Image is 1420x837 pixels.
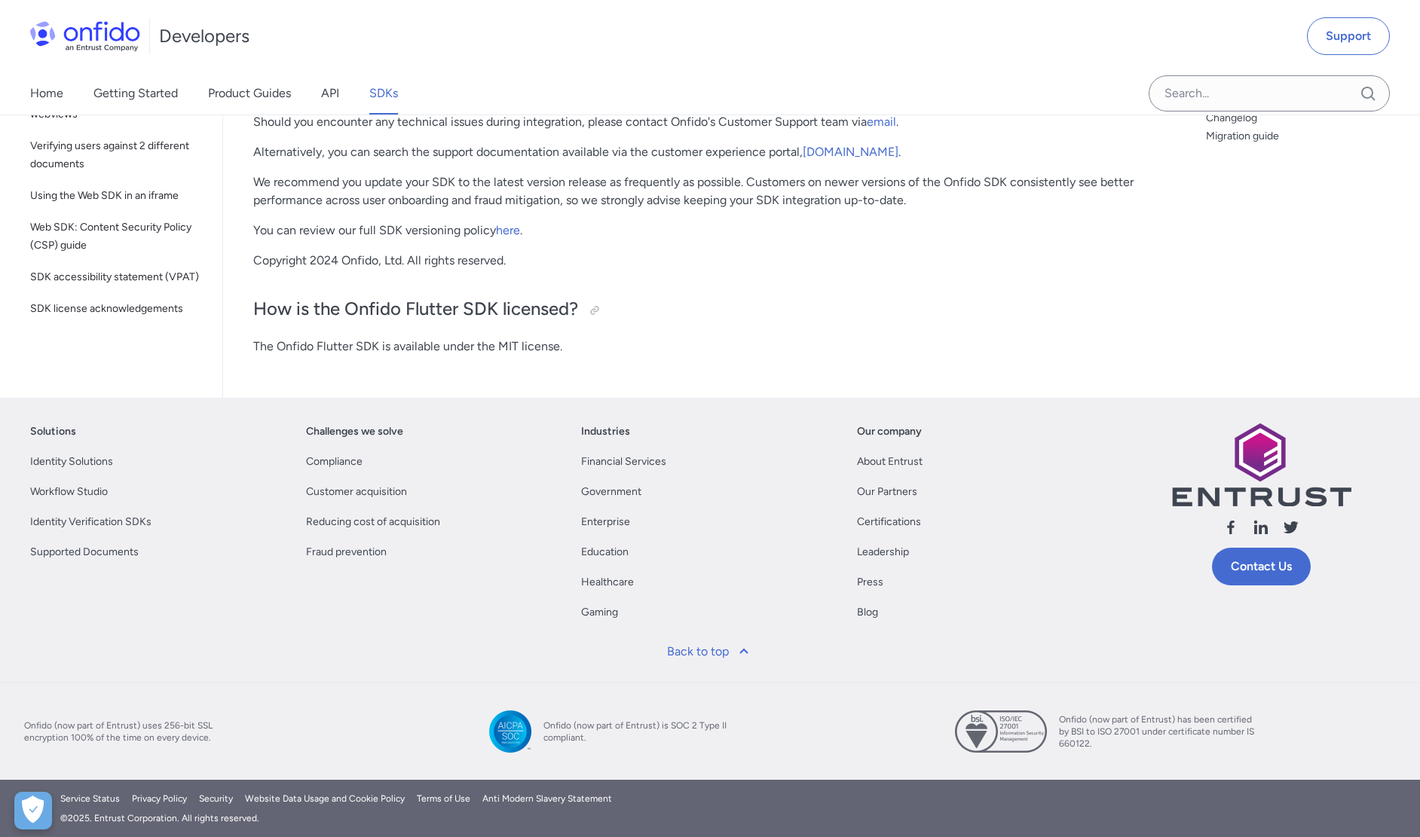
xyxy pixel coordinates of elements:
[1222,518,1240,536] svg: Follow us facebook
[253,221,1164,240] p: You can review our full SDK versioning policy .
[857,573,883,591] a: Press
[253,297,1164,322] h2: How is the Onfido Flutter SDK licensed?
[159,24,249,48] h1: Developers
[581,603,618,622] a: Gaming
[14,792,52,829] div: Cookie Preferences
[857,513,921,531] a: Certifications
[208,72,291,115] a: Product Guides
[489,710,531,753] img: SOC 2 Type II compliant
[306,513,440,531] a: Reducing cost of acquisition
[581,423,630,441] a: Industries
[581,543,629,561] a: Education
[245,792,405,805] a: Website Data Usage and Cookie Policy
[543,719,739,744] span: Onfido (now part of Entrust) is SOC 2 Type II compliant.
[857,453,923,471] a: About Entrust
[306,483,407,501] a: Customer acquisition
[1206,109,1408,127] a: Changelog
[24,262,210,292] a: SDK accessibility statement (VPAT)
[1252,518,1270,542] a: Follow us linkedin
[199,792,233,805] a: Security
[253,252,1164,270] p: Copyright 2024 Onfido, Ltd. All rights reserved.
[581,453,666,471] a: Financial Services
[306,423,403,441] a: Challenges we solve
[93,72,178,115] a: Getting Started
[60,811,1360,825] div: © 2025 . Entrust Corporation. All rights reserved.
[24,181,210,211] a: Using the Web SDK in an iframe
[1149,75,1390,111] input: Onfido search input field
[1171,423,1351,506] img: Entrust logo
[955,710,1047,753] img: ISO 27001 certified
[306,453,363,471] a: Compliance
[1252,518,1270,536] svg: Follow us linkedin
[30,268,204,286] span: SDK accessibility statement (VPAT)
[581,483,641,501] a: Government
[30,453,113,471] a: Identity Solutions
[24,719,220,744] span: Onfido (now part of Entrust) uses 256-bit SSL encryption 100% of the time on every device.
[60,792,120,805] a: Service Status
[857,543,909,561] a: Leadership
[24,212,210,261] a: Web SDK: Content Security Policy (CSP) guide
[30,137,204,173] span: Verifying users against 2 different documents
[30,513,151,531] a: Identity Verification SDKs
[30,21,140,51] img: Onfido Logo
[581,573,634,591] a: Healthcare
[1282,518,1300,542] a: Follow us X (Twitter)
[306,543,387,561] a: Fraud prevention
[30,300,204,318] span: SDK license acknowledgements
[30,543,139,561] a: Supported Documents
[417,792,470,805] a: Terms of Use
[253,113,1164,131] p: Should you encounter any technical issues during integration, please contact Onfido's Customer Su...
[30,218,204,255] span: Web SDK: Content Security Policy (CSP) guide
[1307,17,1390,55] a: Support
[1222,518,1240,542] a: Follow us facebook
[30,72,63,115] a: Home
[1059,713,1255,750] span: Onfido (now part of Entrust) has been certified by BSI to ISO 27001 under certificate number IS 6...
[867,115,896,129] a: email
[857,483,917,501] a: Our Partners
[1282,518,1300,536] svg: Follow us X (Twitter)
[132,792,187,805] a: Privacy Policy
[581,513,630,531] a: Enterprise
[803,145,898,159] a: [DOMAIN_NAME]
[253,143,1164,161] p: Alternatively, you can search the support documentation available via the customer experience por...
[321,72,339,115] a: API
[30,187,204,205] span: Using the Web SDK in an iframe
[658,634,762,670] a: Back to top
[496,223,520,237] a: here
[253,173,1164,209] p: We recommend you update your SDK to the latest version release as frequently as possible. Custome...
[482,792,612,805] a: Anti Modern Slavery Statement
[24,131,210,179] a: Verifying users against 2 different documents
[30,423,76,441] a: Solutions
[369,72,398,115] a: SDKs
[1206,127,1408,145] a: Migration guide
[857,603,878,622] a: Blog
[1212,548,1311,585] a: Contact Us
[30,483,108,501] a: Workflow Studio
[14,792,52,829] button: Open Preferences
[253,338,1164,356] p: The Onfido Flutter SDK is available under the MIT license.
[24,294,210,324] a: SDK license acknowledgements
[857,423,922,441] a: Our company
